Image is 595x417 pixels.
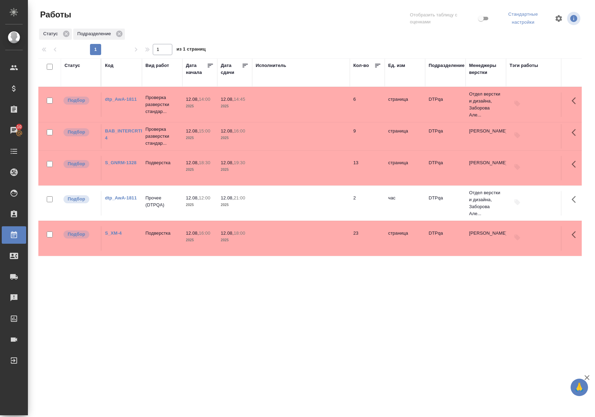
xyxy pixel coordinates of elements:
td: DTPqa [425,156,466,180]
td: 23 [350,226,385,251]
p: 12.08, [186,195,199,200]
td: 9 [350,124,385,149]
p: Подверстка [145,230,179,237]
p: 2025 [221,237,249,244]
p: [PERSON_NAME] [469,128,503,135]
p: 2025 [221,103,249,110]
div: Вид работ [145,62,169,69]
button: Добавить тэги [510,230,525,245]
span: 🙏 [573,380,585,395]
button: Здесь прячутся важные кнопки [567,156,584,173]
span: из 1 страниц [176,45,206,55]
p: 19:30 [234,160,245,165]
p: [PERSON_NAME] [469,230,503,237]
p: 12.08, [221,97,234,102]
button: 🙏 [571,379,588,396]
p: Подбор [68,231,85,238]
a: S_GNRM-1328 [105,160,136,165]
a: BAB_INTERCRTF-4 [105,128,145,141]
p: Подверстка [145,159,179,166]
p: 12.08, [221,195,234,200]
p: Подбор [68,129,85,136]
span: Работы [38,9,71,20]
button: Здесь прячутся важные кнопки [567,191,584,208]
p: 18:30 [199,160,210,165]
p: 16:00 [199,230,210,236]
td: страница [385,226,425,251]
p: 16:00 [234,128,245,134]
p: 18:00 [234,230,245,236]
p: 12.08, [186,230,199,236]
div: Ед. изм [388,62,405,69]
p: 14:00 [199,97,210,102]
p: Подбор [68,97,85,104]
p: 21:00 [234,195,245,200]
p: Прочее (DTPQA) [145,195,179,208]
p: 12:00 [199,195,210,200]
td: страница [385,156,425,180]
p: Отдел верстки и дизайна, Заборова Але... [469,91,503,119]
p: 14:45 [234,97,245,102]
div: Дата начала [186,62,207,76]
div: Исполнитель [256,62,286,69]
button: Добавить тэги [510,195,525,210]
button: Здесь прячутся важные кнопки [567,124,584,141]
div: Подразделение [429,62,465,69]
p: Статус [43,30,60,37]
a: dtp_AwA-1811 [105,195,137,200]
a: S_XM-4 [105,230,122,236]
td: DTPqa [425,226,466,251]
div: Можно подбирать исполнителей [63,195,97,204]
div: split button [496,9,550,28]
div: Можно подбирать исполнителей [63,96,97,105]
p: Подразделение [77,30,113,37]
div: Код [105,62,113,69]
span: Посмотреть информацию [567,12,582,25]
div: Кол-во [353,62,369,69]
a: 10 [2,122,26,139]
p: 2025 [186,237,214,244]
span: 10 [13,123,26,130]
p: 2025 [221,202,249,208]
div: Можно подбирать исполнителей [63,230,97,239]
p: 12.08, [186,160,199,165]
p: 12.08, [186,128,199,134]
p: 2025 [221,135,249,142]
p: Проверка разверстки стандар... [145,94,179,115]
span: Отобразить таблицу с оценками [410,12,476,25]
p: Подбор [68,196,85,203]
p: 12.08, [186,97,199,102]
div: Тэги работы [510,62,538,69]
p: 12.08, [221,230,234,236]
button: Добавить тэги [510,96,525,111]
td: страница [385,124,425,149]
div: Можно подбирать исполнителей [63,159,97,169]
p: Подбор [68,160,85,167]
td: DTPqa [425,191,466,215]
td: DTPqa [425,92,466,117]
div: Менеджеры верстки [469,62,503,76]
span: Настроить таблицу [550,10,567,27]
td: час [385,191,425,215]
button: Здесь прячутся важные кнопки [567,226,584,243]
td: 6 [350,92,385,117]
td: 2 [350,191,385,215]
p: 2025 [186,135,214,142]
button: Здесь прячутся важные кнопки [567,92,584,109]
p: 2025 [221,166,249,173]
div: Дата сдачи [221,62,242,76]
p: 12.08, [221,128,234,134]
button: Добавить тэги [510,159,525,175]
p: Отдел верстки и дизайна, Заборова Але... [469,189,503,217]
div: Можно подбирать исполнителей [63,128,97,137]
p: [PERSON_NAME] [469,159,503,166]
div: Подразделение [73,29,125,40]
p: 15:00 [199,128,210,134]
td: страница [385,92,425,117]
a: dtp_AwA-1811 [105,97,137,102]
td: 13 [350,156,385,180]
td: DTPqa [425,124,466,149]
p: 2025 [186,103,214,110]
div: Статус [65,62,80,69]
button: Добавить тэги [510,128,525,143]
